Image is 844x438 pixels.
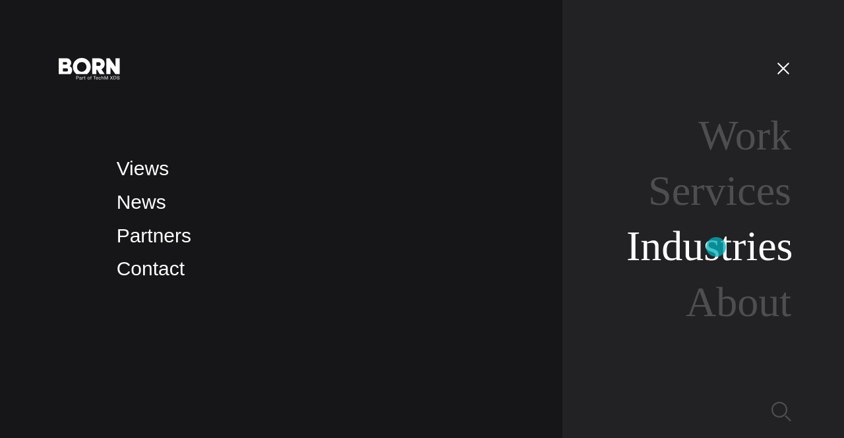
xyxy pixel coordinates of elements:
[117,225,191,246] a: Partners
[648,167,791,214] a: Services
[117,258,185,279] a: Contact
[698,112,791,159] a: Work
[626,223,793,269] a: Industries
[771,402,791,422] img: Search
[686,279,791,325] a: About
[117,191,166,213] a: News
[768,54,799,82] button: Open
[117,157,169,179] a: Views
